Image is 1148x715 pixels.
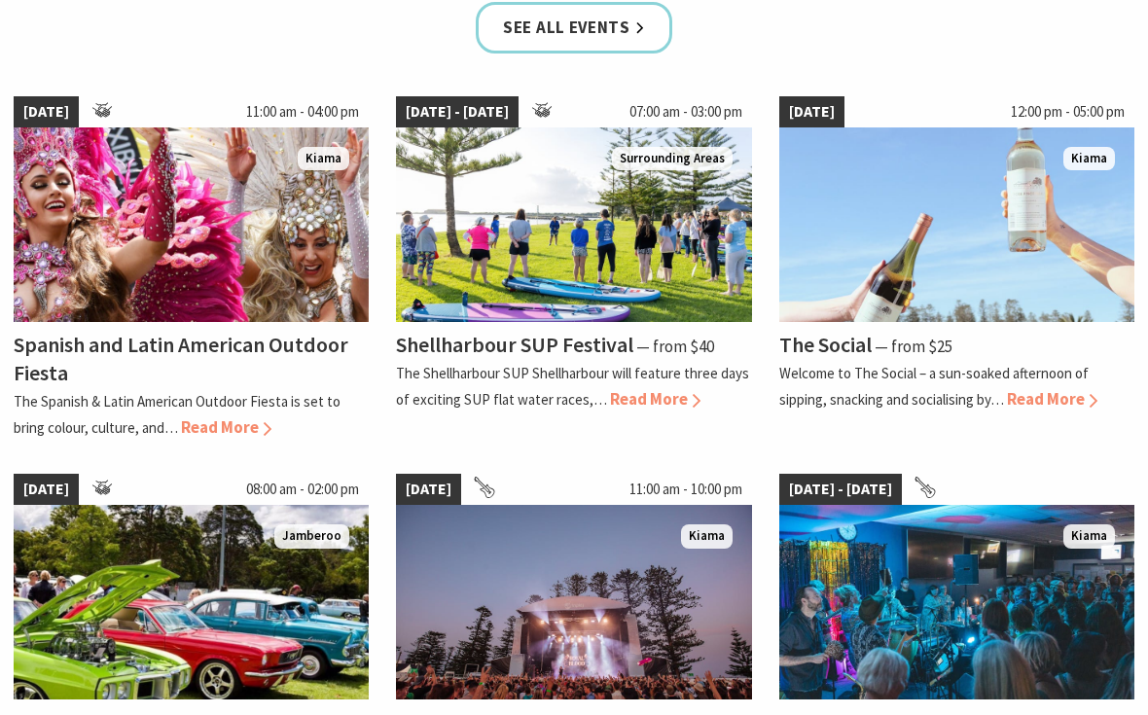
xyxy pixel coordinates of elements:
img: Kiama Bowling Club [779,505,1134,699]
span: ⁠— from $25 [875,336,952,357]
span: Kiama [1063,524,1115,549]
img: Jodie Edwards Welcome to Country [396,127,751,322]
h4: Shellharbour SUP Festival [396,331,633,358]
p: Welcome to The Social – a sun-soaked afternoon of sipping, snacking and socialising by… [779,364,1089,409]
span: Kiama [298,147,349,171]
span: Surrounding Areas [612,147,733,171]
span: Kiama [1063,147,1115,171]
img: Jamberoo Car Show [14,505,369,699]
span: 11:00 am - 04:00 pm [236,96,369,127]
img: The Social [779,127,1134,322]
span: Jamberoo [274,524,349,549]
span: Read More [181,416,271,438]
span: 12:00 pm - 05:00 pm [1001,96,1134,127]
span: ⁠— from $40 [636,336,714,357]
span: [DATE] - [DATE] [396,96,519,127]
span: 11:00 am - 10:00 pm [620,474,752,505]
span: [DATE] - [DATE] [779,474,902,505]
span: [DATE] [779,96,844,127]
span: 08:00 am - 02:00 pm [236,474,369,505]
h4: The Social [779,331,872,358]
span: [DATE] [14,474,79,505]
p: The Spanish & Latin American Outdoor Fiesta is set to bring colour, culture, and… [14,392,341,437]
img: Dancers in jewelled pink and silver costumes with feathers, holding their hands up while smiling [14,127,369,322]
span: Read More [610,388,700,410]
span: Read More [1007,388,1097,410]
span: [DATE] [14,96,79,127]
span: [DATE] [396,474,461,505]
span: Kiama [681,524,733,549]
span: 07:00 am - 03:00 pm [620,96,752,127]
img: Changing Tides Main Stage [396,505,751,699]
h4: Spanish and Latin American Outdoor Fiesta [14,331,348,386]
a: [DATE] 12:00 pm - 05:00 pm The Social Kiama The Social ⁠— from $25 Welcome to The Social – a sun-... [779,96,1134,441]
a: See all Events [476,2,672,54]
p: The Shellharbour SUP Shellharbour will feature three days of exciting SUP flat water races,… [396,364,749,409]
a: [DATE] - [DATE] 07:00 am - 03:00 pm Jodie Edwards Welcome to Country Surrounding Areas Shellharbo... [396,96,751,441]
a: [DATE] 11:00 am - 04:00 pm Dancers in jewelled pink and silver costumes with feathers, holding th... [14,96,369,441]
